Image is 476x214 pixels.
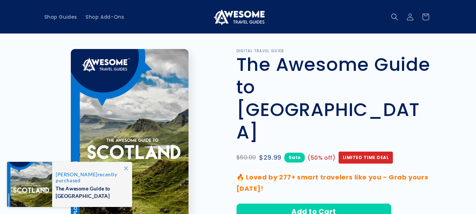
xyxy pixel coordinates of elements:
[236,172,432,195] p: 🔥 Loved by 277+ smart travelers like you - Grab yours [DATE]!
[339,152,393,164] span: Limited Time Deal
[236,49,432,53] p: DIGITAL TRAVEL GUIDE
[40,10,82,24] a: Shop Guides
[236,153,256,163] span: $60.00
[56,171,125,183] span: recently purchased
[81,10,128,24] a: Shop Add-Ons
[44,14,78,20] span: Shop Guides
[284,153,305,162] span: Sale
[86,14,124,20] span: Shop Add-Ons
[387,9,402,25] summary: Search
[259,152,282,163] span: $29.99
[56,171,98,177] span: [PERSON_NAME]
[56,183,125,200] span: The Awesome Guide to [GEOGRAPHIC_DATA]
[236,53,432,143] h1: The Awesome Guide to [GEOGRAPHIC_DATA]
[308,153,335,163] span: (50% off)
[209,6,267,28] a: Awesome Travel Guides
[212,8,265,25] img: Awesome Travel Guides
